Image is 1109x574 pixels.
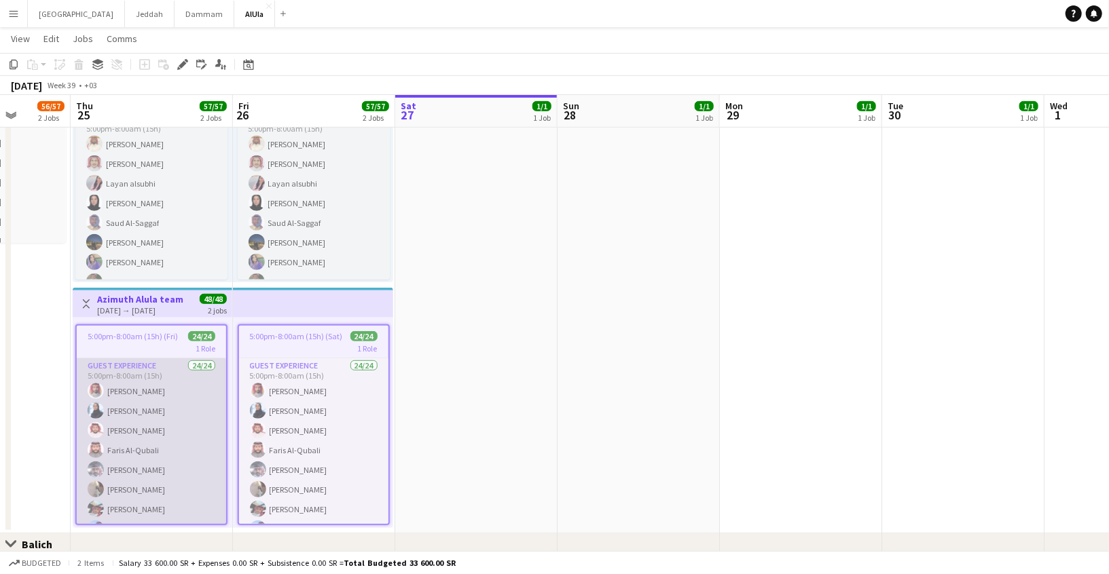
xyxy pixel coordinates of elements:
button: Budgeted [7,556,63,571]
button: [GEOGRAPHIC_DATA] [28,1,125,27]
span: Mon [725,100,743,112]
span: View [11,33,30,45]
span: Week 39 [45,80,79,90]
span: 24/24 [188,331,215,341]
span: 1 [1048,107,1068,123]
a: View [5,30,35,47]
span: Jobs [73,33,93,45]
div: [DATE] → [DATE] [97,305,183,315]
div: [DATE] [11,79,42,92]
span: 1/1 [532,101,551,111]
span: 26 [236,107,249,123]
span: 25 [74,107,93,123]
span: 2 items [75,558,107,568]
div: 2 Jobs [363,113,388,123]
span: 5:00pm-8:00am (15h) (Sat) [250,331,343,341]
div: 1 Job [1020,113,1038,123]
app-job-card: 5:00pm-8:00am (15h) (Sat)33/331 RoleGuest Experience33/335:00pm-8:00am (15h)[PERSON_NAME][PERSON_... [238,79,390,280]
span: Total Budgeted 33 600.00 SR [344,558,456,568]
button: Jeddah [125,1,175,27]
div: 2 Jobs [38,113,64,123]
a: Jobs [67,30,98,47]
span: Tue [888,100,903,112]
span: 1 Role [358,343,378,353]
button: Dammam [175,1,234,27]
span: Sat [401,100,416,112]
span: 1/1 [695,101,714,111]
span: 56/57 [37,101,65,111]
span: 24/24 [350,331,378,341]
span: Thu [76,100,93,112]
div: 1 Job [858,113,875,123]
span: 57/57 [362,101,389,111]
div: 2 Jobs [200,113,226,123]
span: 5:00pm-8:00am (15h) (Fri) [88,331,178,341]
div: 1 Job [695,113,713,123]
span: Fri [238,100,249,112]
div: 1 Job [533,113,551,123]
span: 27 [399,107,416,123]
div: Salary 33 600.00 SR + Expenses 0.00 SR + Subsistence 0.00 SR = [119,558,456,568]
app-job-card: 5:00pm-8:00am (15h) (Fri)24/241 RoleGuest Experience24/245:00pm-8:00am (15h)[PERSON_NAME][PERSON_... [75,324,228,525]
span: Wed [1050,100,1068,112]
span: 1/1 [857,101,876,111]
div: Balich [22,537,63,551]
span: Edit [43,33,59,45]
app-job-card: 5:00pm-8:00am (15h) (Sat)24/241 RoleGuest Experience24/245:00pm-8:00am (15h)[PERSON_NAME][PERSON_... [238,324,390,525]
span: 57/57 [200,101,227,111]
a: Comms [101,30,143,47]
app-job-card: 5:00pm-8:00am (15h) (Fri)33/331 RoleGuest Experience33/335:00pm-8:00am (15h)[PERSON_NAME][PERSON_... [75,79,228,280]
span: 1/1 [1019,101,1038,111]
button: AlUla [234,1,275,27]
h3: Azimuth Alula team [97,293,183,305]
span: 28 [561,107,579,123]
span: Comms [107,33,137,45]
div: +03 [84,80,97,90]
div: 2 jobs [208,304,227,315]
span: 1 Role [196,343,215,353]
span: 29 [723,107,743,123]
a: Edit [38,30,65,47]
span: Sun [563,100,579,112]
span: Budgeted [22,558,61,568]
span: 30 [886,107,903,123]
span: 48/48 [200,294,227,304]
